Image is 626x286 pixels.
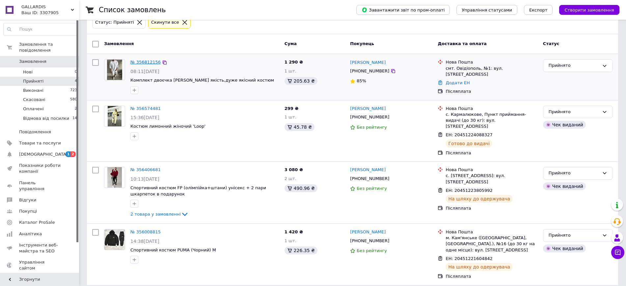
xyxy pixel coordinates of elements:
a: [PERSON_NAME] [350,60,386,66]
div: Чек виданий [543,182,586,190]
button: Завантажити звіт по пром-оплаті [356,5,450,15]
span: Показники роботи компанії [19,163,61,174]
span: ЕН: 20451221604842 [446,256,492,261]
div: 226.35 ₴ [285,247,317,254]
div: Нова Пошта [446,59,537,65]
span: 1 [66,151,71,157]
div: Прийнято [549,170,599,177]
div: Післяплата [446,273,537,279]
span: 0 [75,69,77,75]
div: Ваш ID: 3307905 [21,10,79,16]
span: 2 [70,151,76,157]
div: 45.78 ₴ [285,123,314,131]
span: Інструменти веб-майстра та SEO [19,242,61,254]
div: Нова Пошта [446,106,537,112]
span: 14:38[DATE] [130,239,159,244]
span: 10:13[DATE] [130,176,159,182]
div: [PHONE_NUMBER] [349,174,391,183]
span: 580 [70,97,77,103]
div: с. [STREET_ADDRESS]: вул. [STREET_ADDRESS] [446,173,537,185]
div: с. Кармалюкове, Пункт приймання-видачі (до 30 кг): вул. [STREET_ADDRESS] [446,112,537,130]
span: Відмова від посилки [23,116,69,121]
div: Прийнято [549,232,599,239]
span: 723 [70,88,77,93]
div: 490.96 ₴ [285,184,317,192]
div: Статус: Прийняті [94,19,135,26]
span: 2 [75,106,77,112]
span: Оплачені [23,106,44,112]
a: 2 товара у замовленні [130,212,189,217]
span: Без рейтингу [357,248,387,253]
img: Фото товару [104,229,125,250]
span: 1 420 ₴ [285,229,303,234]
div: Нова Пошта [446,167,537,173]
span: Доставка та оплата [438,41,486,46]
span: Спортивний костюм FP (олімпійка+штани) унісекс + 2 пари шкарпеток в подарунок [130,185,266,196]
a: Фото товару [104,167,125,188]
img: Фото товару [107,60,122,80]
span: Експорт [529,8,548,13]
span: 4 [75,78,77,84]
div: Готово до видачі [446,140,492,147]
span: Статус [543,41,559,46]
span: Управління статусами [462,8,512,13]
span: 08:11[DATE] [130,69,159,74]
button: Експорт [524,5,553,15]
div: [PHONE_NUMBER] [349,113,391,121]
span: ЕН: 20451223805992 [446,188,492,193]
span: 299 ₴ [285,106,299,111]
span: 1 290 ₴ [285,60,303,65]
a: Фото товару [104,106,125,127]
button: Чат з покупцем [611,246,624,259]
span: 15:36[DATE] [130,115,159,120]
span: Покупець [350,41,374,46]
span: Покупці [19,208,37,214]
a: № 356812156 [130,60,161,65]
span: 2 товара у замовленні [130,212,181,217]
span: Каталог ProSale [19,220,55,225]
div: Чек виданий [543,245,586,252]
span: ЕН: 20451224088327 [446,132,492,137]
span: 1 шт. [285,115,296,119]
span: Товари та послуги [19,140,61,146]
span: 1 шт. [285,68,296,73]
span: Замовлення та повідомлення [19,41,79,53]
button: Створити замовлення [559,5,619,15]
span: Комплект двоєчка [PERSON_NAME] якість,дуже якісний костюм [130,78,274,83]
span: Прийняті [23,78,43,84]
span: Скасовані [23,97,45,103]
a: Костюм лимонний жіночий 'Loop' [130,124,205,129]
span: Повідомлення [19,129,51,135]
span: [DEMOGRAPHIC_DATA] [19,151,68,157]
img: Фото товару [107,167,122,188]
span: Без рейтингу [357,186,387,191]
a: [PERSON_NAME] [350,106,386,112]
a: № 356406681 [130,167,161,172]
div: Чек виданий [543,121,586,129]
div: Післяплата [446,89,537,94]
span: Завантажити звіт по пром-оплаті [362,7,445,13]
a: [PERSON_NAME] [350,229,386,235]
a: Спортивний костюм PUMA (Чорний) M [130,247,216,252]
div: [PHONE_NUMBER] [349,237,391,245]
span: Без рейтингу [357,125,387,130]
div: Післяплата [446,150,537,156]
div: [PHONE_NUMBER] [349,67,391,75]
img: Фото товару [108,106,122,126]
span: 2 шт. [285,176,296,181]
span: Аналітика [19,231,42,237]
a: № 356574481 [130,106,161,111]
span: Управління сайтом [19,259,61,271]
div: Нова Пошта [446,229,537,235]
span: Нові [23,69,33,75]
div: На шляху до одержувача [446,263,513,271]
span: Створити замовлення [564,8,614,13]
button: Управління статусами [456,5,517,15]
div: Післяплата [446,205,537,211]
span: Панель управління [19,180,61,192]
div: Cкинути все [150,19,180,26]
a: № 356008815 [130,229,161,234]
span: 14 [72,116,77,121]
